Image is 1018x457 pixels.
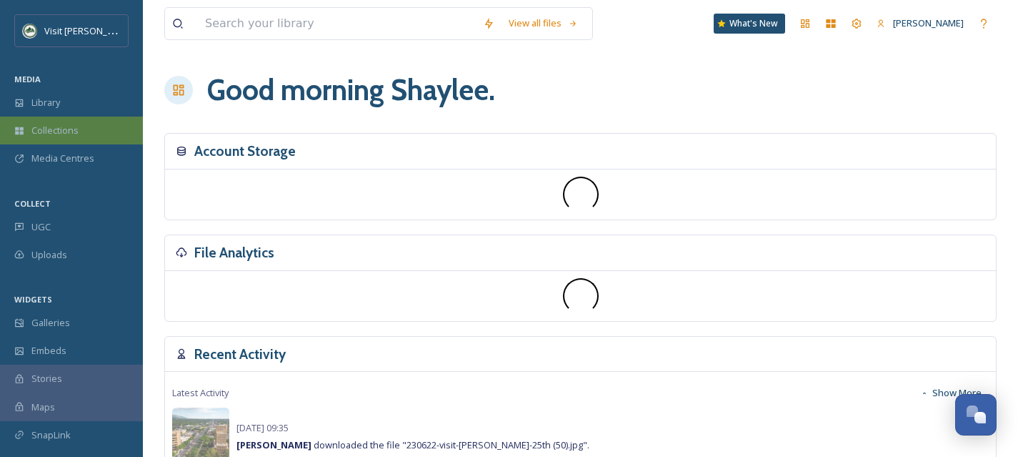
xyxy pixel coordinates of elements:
button: Show More [913,379,989,407]
span: Embeds [31,344,66,358]
span: SnapLink [31,428,71,442]
h3: Account Storage [194,141,296,162]
a: [PERSON_NAME] [869,9,971,37]
img: Unknown.png [23,24,37,38]
input: Search your library [198,8,476,39]
span: [PERSON_NAME] [893,16,964,29]
span: downloaded the file "230622-visit-[PERSON_NAME]-25th (50).jpg". [236,438,589,451]
span: UGC [31,220,51,234]
strong: [PERSON_NAME] [236,438,311,451]
h1: Good morning Shaylee . [207,69,495,112]
h3: Recent Activity [194,344,286,365]
span: WIDGETS [14,294,52,305]
h3: File Analytics [194,242,274,263]
span: [DATE] 09:35 [236,421,289,434]
span: Latest Activity [172,386,229,400]
a: View all files [501,9,585,37]
a: What's New [714,14,785,34]
button: Open Chat [955,394,997,436]
span: MEDIA [14,74,41,84]
span: Media Centres [31,152,94,165]
span: COLLECT [14,198,51,209]
span: Visit [PERSON_NAME] [44,24,135,37]
span: Uploads [31,248,67,262]
span: Library [31,96,60,109]
span: Maps [31,401,55,414]
span: Collections [31,124,79,137]
span: Galleries [31,316,70,330]
span: Stories [31,372,62,385]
